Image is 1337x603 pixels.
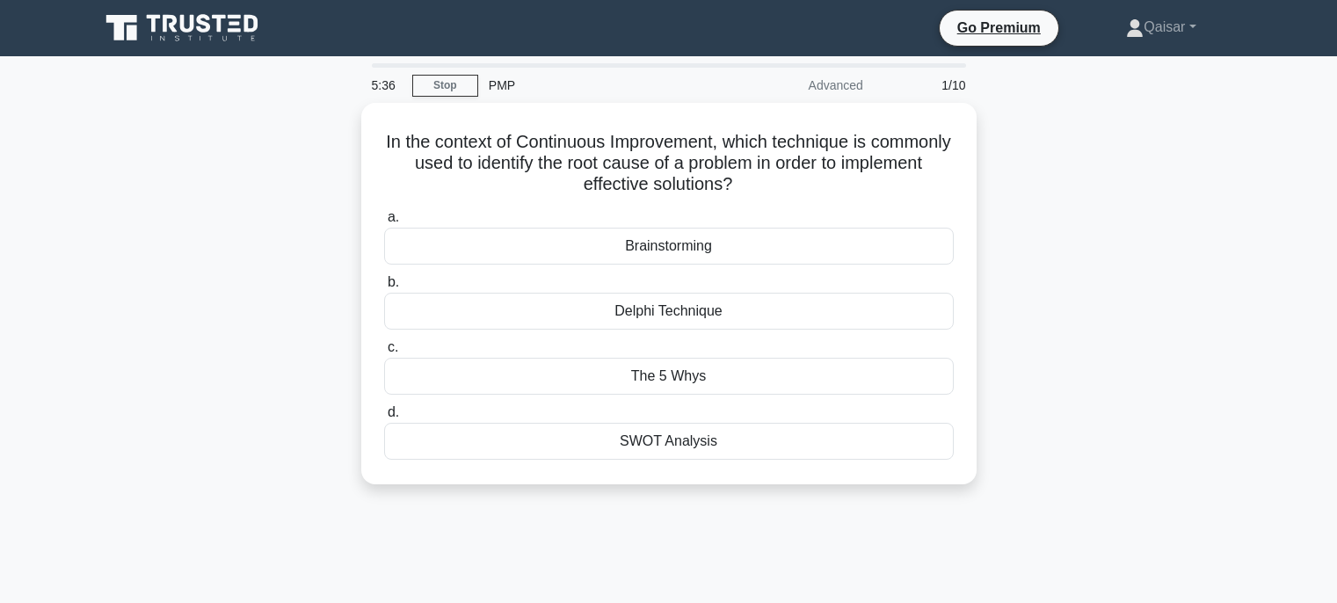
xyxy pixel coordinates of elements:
[1084,10,1238,45] a: Qaisar
[384,423,954,460] div: SWOT Analysis
[874,68,977,103] div: 1/10
[388,404,399,419] span: d.
[388,339,398,354] span: c.
[412,75,478,97] a: Stop
[361,68,412,103] div: 5:36
[384,228,954,265] div: Brainstorming
[384,293,954,330] div: Delphi Technique
[382,131,956,196] h5: In the context of Continuous Improvement, which technique is commonly used to identify the root c...
[478,68,720,103] div: PMP
[384,358,954,395] div: The 5 Whys
[388,209,399,224] span: a.
[720,68,874,103] div: Advanced
[947,17,1051,39] a: Go Premium
[388,274,399,289] span: b.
